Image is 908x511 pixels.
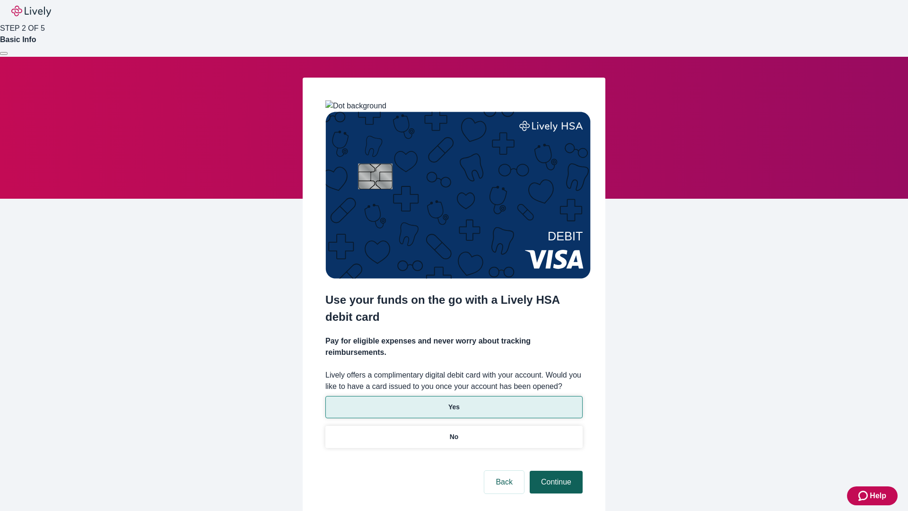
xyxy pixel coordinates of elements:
[450,432,459,442] p: No
[11,6,51,17] img: Lively
[325,100,386,112] img: Dot background
[484,471,524,493] button: Back
[325,335,583,358] h4: Pay for eligible expenses and never worry about tracking reimbursements.
[448,402,460,412] p: Yes
[325,370,583,392] label: Lively offers a complimentary digital debit card with your account. Would you like to have a card...
[530,471,583,493] button: Continue
[858,490,870,502] svg: Zendesk support icon
[325,396,583,418] button: Yes
[870,490,886,502] span: Help
[325,112,591,279] img: Debit card
[325,426,583,448] button: No
[847,486,898,505] button: Zendesk support iconHelp
[325,291,583,326] h2: Use your funds on the go with a Lively HSA debit card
